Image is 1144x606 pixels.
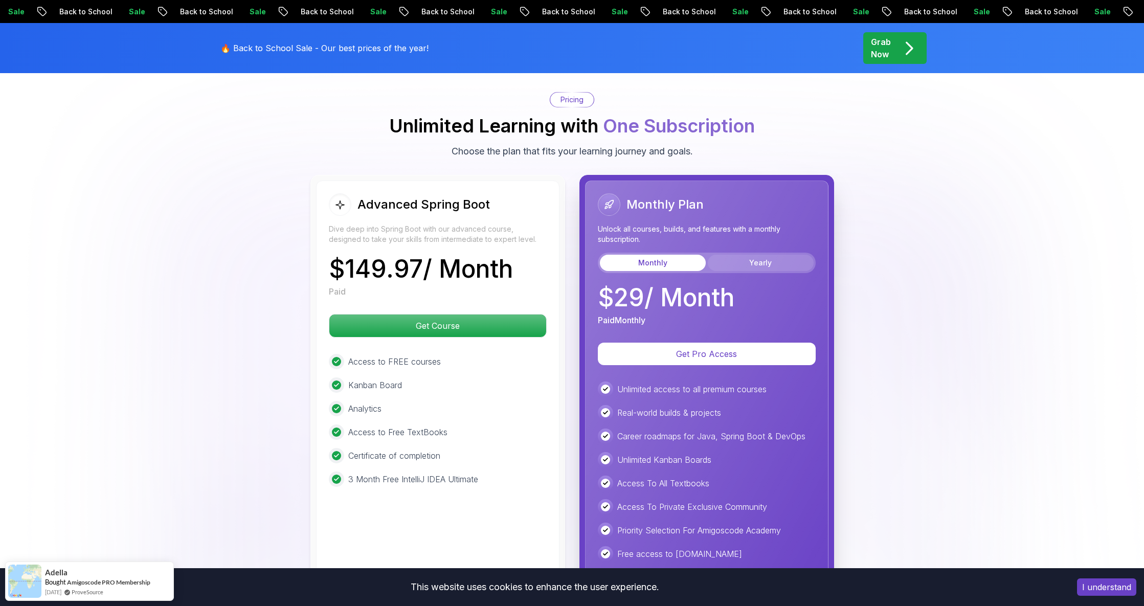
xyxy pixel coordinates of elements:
p: Access to FREE courses [348,355,441,368]
button: Monthly [600,255,706,271]
span: [DATE] [45,588,61,596]
p: Choose the plan that fits your learning journey and goals. [452,144,693,159]
button: Yearly [708,255,814,271]
p: Back to School [758,7,827,17]
p: Back to School [879,7,948,17]
p: Back to School [637,7,707,17]
p: Sale [827,7,860,17]
p: Sale [224,7,257,17]
h2: Unlimited Learning with [389,116,755,136]
p: Back to School [154,7,224,17]
img: provesource social proof notification image [8,565,41,598]
p: Priority Selection For Amigoscode Academy [617,524,781,536]
a: Get Course [329,321,547,331]
h2: Monthly Plan [626,196,704,213]
p: Real-world builds & projects [617,407,721,419]
a: ProveSource [72,588,103,596]
p: Kanban Board [348,379,402,391]
p: Sale [948,7,981,17]
p: Pricing [560,95,584,105]
p: 3 Month Free IntelliJ IDEA Ultimate [348,473,478,485]
p: Sale [103,7,136,17]
p: Unlock all courses, builds, and features with a monthly subscription. [598,224,816,244]
p: Certificate of completion [348,450,440,462]
p: Sale [707,7,739,17]
p: Grab Now [871,36,891,60]
p: Sale [465,7,498,17]
p: Unlimited access to all premium courses [617,383,767,395]
p: Sale [345,7,377,17]
h2: Advanced Spring Boot [357,196,490,213]
div: This website uses cookies to enhance the user experience. [8,576,1062,598]
p: Analytics [348,402,382,415]
span: Adella [45,568,68,577]
p: $ 149.97 / Month [329,257,513,281]
button: Accept cookies [1077,578,1136,596]
p: Back to School [275,7,345,17]
a: Amigoscode PRO Membership [67,578,150,587]
p: Back to School [34,7,103,17]
p: Get Course [329,315,546,337]
p: Access To Private Exclusive Community [617,501,767,513]
p: Paid [329,285,346,298]
button: Get Pro Access [598,343,816,365]
p: 🔥 Back to School Sale - Our best prices of the year! [220,42,429,54]
p: Access To All Textbooks [617,477,709,489]
p: Back to School [999,7,1069,17]
p: Paid Monthly [598,314,645,326]
p: Sale [586,7,619,17]
p: Back to School [517,7,586,17]
p: Dive deep into Spring Boot with our advanced course, designed to take your skills from intermedia... [329,224,547,244]
p: Sale [1069,7,1102,17]
a: Get Pro Access [598,349,816,359]
button: Get Course [329,314,547,338]
span: Bought [45,578,66,586]
span: One Subscription [603,115,755,137]
p: Access to Free TextBooks [348,426,447,438]
p: Unlimited Kanban Boards [617,454,711,466]
p: $ 29 / Month [598,285,734,310]
p: Career roadmaps for Java, Spring Boot & DevOps [617,430,805,442]
p: Free access to [DOMAIN_NAME] [617,548,742,560]
p: Back to School [396,7,465,17]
